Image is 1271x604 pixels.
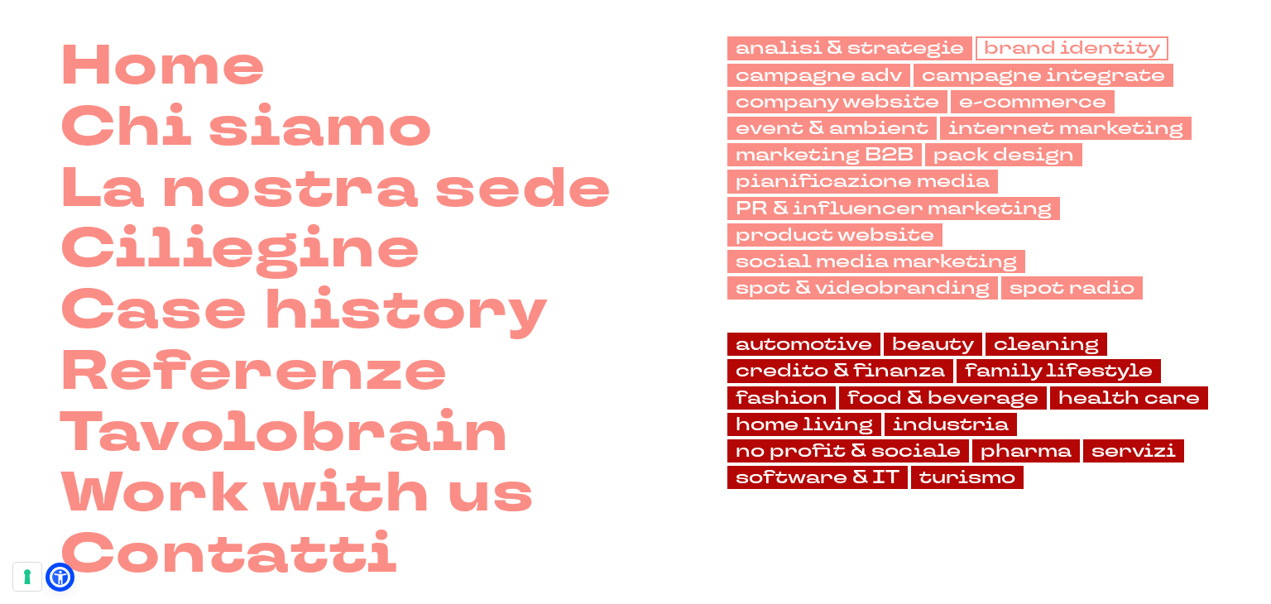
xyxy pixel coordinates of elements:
[60,525,399,586] a: Contatti
[727,170,998,193] a: pianificazione media
[727,250,1025,273] a: social media marketing
[940,117,1192,140] a: internet marketing
[914,64,1173,87] a: campagne integrate
[1083,439,1184,463] a: servizi
[972,439,1080,463] a: pharma
[925,143,1082,166] a: pack design
[727,413,881,436] a: home living
[60,403,510,464] a: Tavolobrain
[727,117,937,140] a: event & ambient
[727,333,880,356] a: automotive
[976,36,1168,60] a: brand identity
[1001,276,1143,300] a: spot radio
[60,463,535,525] a: Work with us
[60,280,549,342] a: Case history
[727,143,922,166] a: marketing B2B
[727,64,910,87] a: campagne adv
[727,276,998,300] a: spot & videobranding
[727,90,947,113] a: company website
[60,219,421,280] a: Ciliegine
[1050,386,1208,410] a: health care
[50,567,70,587] a: Open Accessibility Menu
[884,333,982,356] a: beauty
[60,36,266,98] a: Home
[911,466,1024,489] a: turismo
[60,342,448,403] a: Referenze
[727,197,1060,220] a: PR & influencer marketing
[986,333,1107,356] a: cleaning
[885,413,1017,436] a: industria
[727,36,972,60] a: analisi & strategie
[60,159,612,220] a: La nostra sede
[727,359,953,382] a: credito & finanza
[727,466,908,489] a: software & IT
[60,98,434,159] a: Chi siamo
[13,563,41,591] button: Le tue preferenze relative al consenso per le tecnologie di tracciamento
[839,386,1047,410] a: food & beverage
[951,90,1115,113] a: e-commerce
[727,223,942,247] a: product website
[727,386,836,410] a: fashion
[727,439,969,463] a: no profit & sociale
[957,359,1161,382] a: family lifestyle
